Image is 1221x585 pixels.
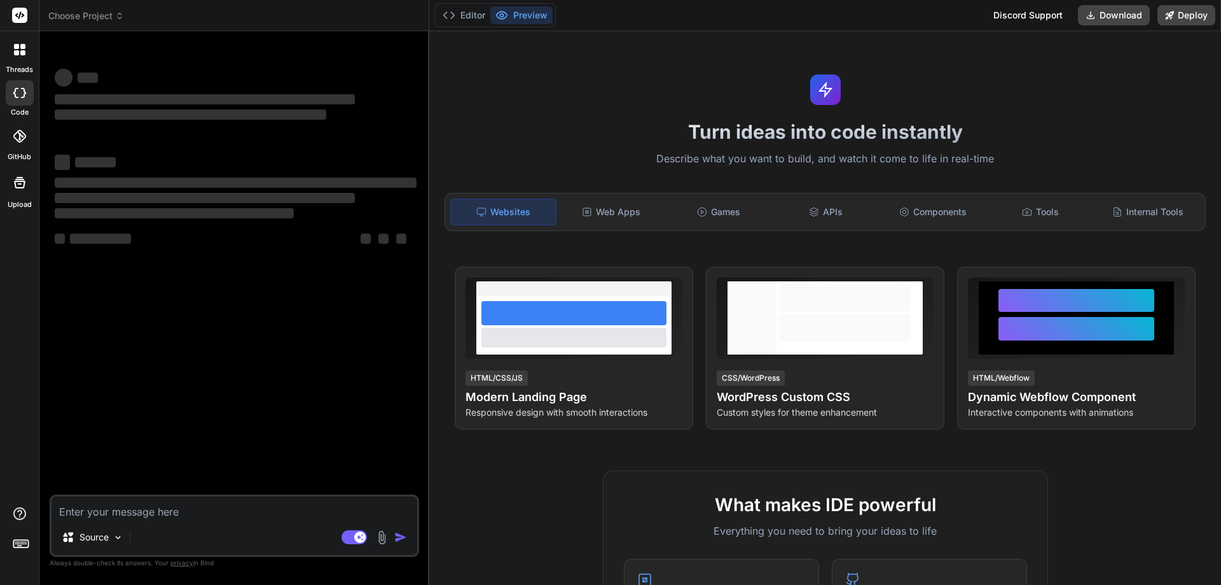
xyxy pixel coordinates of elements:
[717,388,934,406] h4: WordPress Custom CSS
[624,491,1027,518] h2: What makes IDE powerful
[75,157,116,167] span: ‌
[437,120,1213,143] h1: Turn ideas into code instantly
[48,10,124,22] span: Choose Project
[394,531,407,544] img: icon
[466,406,682,419] p: Responsive design with smooth interactions
[773,199,878,225] div: APIs
[79,531,109,544] p: Source
[717,370,785,386] div: CSS/WordPress
[11,107,29,118] label: code
[55,94,355,104] span: ‌
[624,523,1027,539] p: Everything you need to bring your ideas to life
[55,155,70,170] span: ‌
[55,178,417,188] span: ‌
[1078,5,1150,25] button: Download
[490,6,553,24] button: Preview
[55,208,294,218] span: ‌
[968,388,1185,406] h4: Dynamic Webflow Component
[559,199,664,225] div: Web Apps
[70,234,131,244] span: ‌
[6,64,33,75] label: threads
[437,151,1213,167] p: Describe what you want to build, and watch it come to life in real-time
[968,370,1035,386] div: HTML/Webflow
[55,109,326,120] span: ‌
[375,530,389,545] img: attachment
[170,559,193,567] span: privacy
[466,370,528,386] div: HTML/CSS/JS
[361,234,371,244] span: ‌
[1095,199,1200,225] div: Internal Tools
[55,69,72,87] span: ‌
[55,193,355,203] span: ‌
[1157,5,1215,25] button: Deploy
[717,406,934,419] p: Custom styles for theme enhancement
[438,6,490,24] button: Editor
[968,406,1185,419] p: Interactive components with animations
[466,388,682,406] h4: Modern Landing Page
[881,199,986,225] div: Components
[113,532,123,543] img: Pick Models
[396,234,406,244] span: ‌
[8,152,31,162] label: GitHub
[378,234,389,244] span: ‌
[78,73,98,83] span: ‌
[55,234,65,244] span: ‌
[986,5,1070,25] div: Discord Support
[666,199,771,225] div: Games
[50,557,419,569] p: Always double-check its answers. Your in Bind
[8,199,32,210] label: Upload
[450,199,556,225] div: Websites
[988,199,1093,225] div: Tools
